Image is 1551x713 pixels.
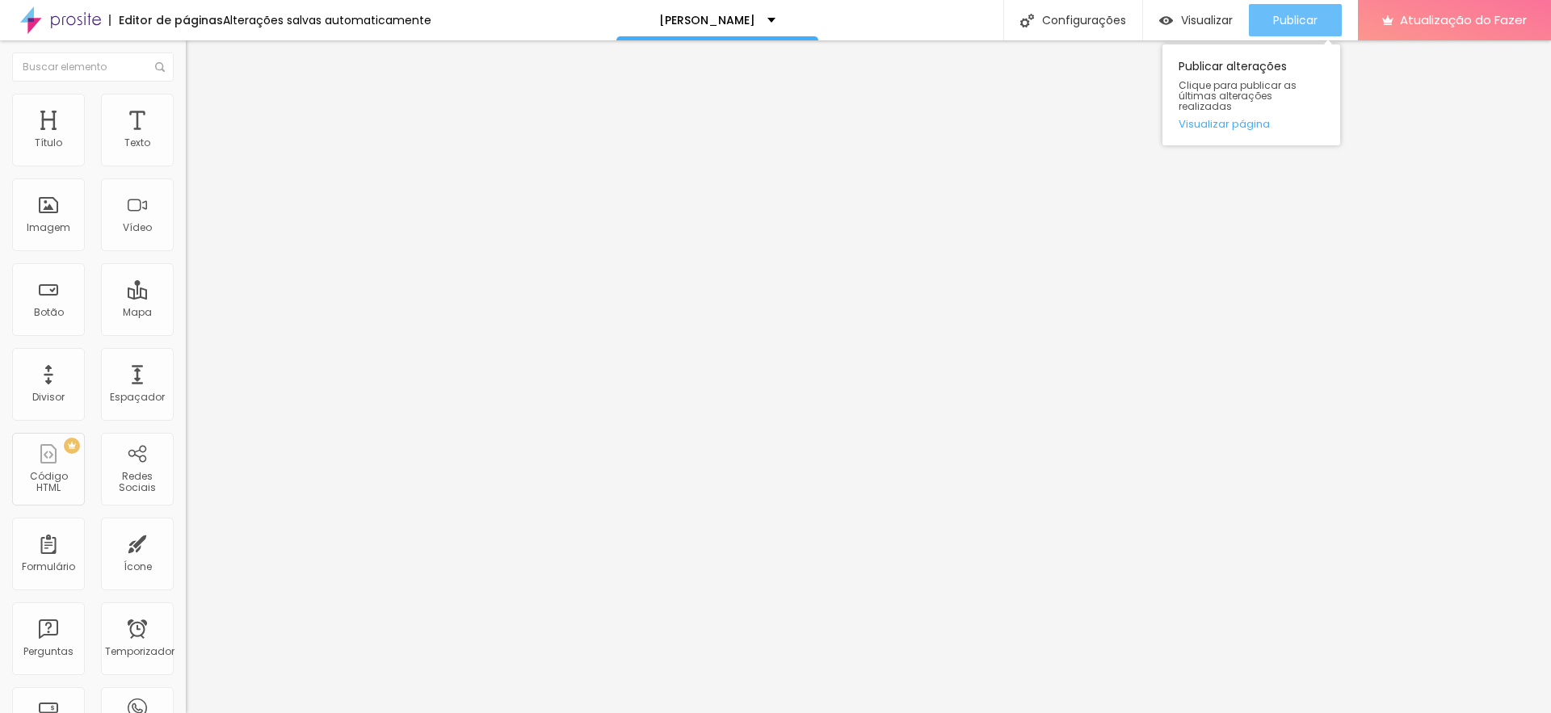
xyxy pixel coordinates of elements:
font: Editor de páginas [119,12,223,28]
font: Mapa [123,305,152,319]
button: Visualizar [1143,4,1249,36]
font: Espaçador [110,390,165,404]
font: Vídeo [123,220,152,234]
img: Ícone [1020,14,1034,27]
font: Visualizar página [1179,116,1270,132]
font: Formulário [22,560,75,573]
font: Atualização do Fazer [1400,11,1527,28]
iframe: Editor [186,40,1551,713]
font: Publicar alterações [1179,58,1287,74]
font: Temporizador [105,644,174,658]
font: Publicar [1273,12,1318,28]
font: [PERSON_NAME] [659,12,755,28]
font: Divisor [32,390,65,404]
button: Publicar [1249,4,1342,36]
font: Título [35,136,62,149]
font: Texto [124,136,150,149]
font: Configurações [1042,12,1126,28]
font: Alterações salvas automaticamente [223,12,431,28]
font: Redes Sociais [119,469,156,494]
input: Buscar elemento [12,52,174,82]
font: Clique para publicar as últimas alterações realizadas [1179,78,1297,113]
img: Ícone [155,62,165,72]
a: Visualizar página [1179,119,1324,129]
font: Perguntas [23,644,74,658]
font: Botão [34,305,64,319]
font: Visualizar [1181,12,1233,28]
img: view-1.svg [1159,14,1173,27]
font: Código HTML [30,469,68,494]
font: Imagem [27,220,70,234]
font: Ícone [124,560,152,573]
